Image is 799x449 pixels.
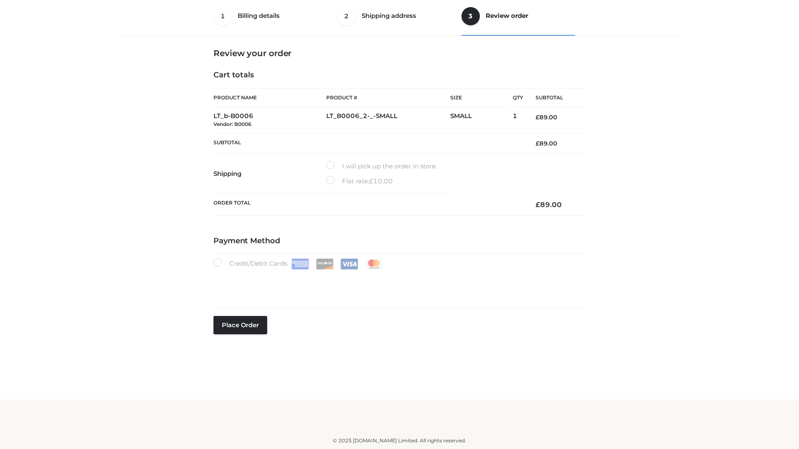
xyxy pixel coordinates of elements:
th: Product # [326,88,450,107]
th: Size [450,89,509,107]
label: I will pick up the order in store. [326,161,437,172]
div: © 2025 [DOMAIN_NAME] Limited. All rights reserved. [124,437,675,445]
td: SMALL [450,107,513,133]
bdi: 89.00 [536,140,557,147]
iframe: Secure payment input frame [212,268,584,298]
span: £ [536,140,539,147]
span: £ [536,113,539,121]
label: Flat rate: [326,176,393,187]
th: Order Total [213,194,523,216]
span: £ [536,200,540,209]
td: 1 [513,107,523,133]
img: Mastercard [365,259,383,269]
th: Shipping [213,154,326,194]
span: £ [369,177,373,185]
bdi: 10.00 [369,177,393,185]
th: Subtotal [523,89,586,107]
label: Credit/Debit Cards [213,258,384,269]
td: LT_B0006_2-_-SMALL [326,107,450,133]
th: Subtotal [213,133,523,153]
th: Product Name [213,88,326,107]
small: Vendor: B0006 [213,121,251,127]
img: Discover [316,259,334,269]
img: Amex [291,259,309,269]
bdi: 89.00 [536,113,557,121]
h4: Cart totals [213,71,586,80]
h4: Payment Method [213,237,586,246]
img: Visa [340,259,358,269]
bdi: 89.00 [536,200,562,209]
td: LT_b-B0006 [213,107,326,133]
button: Place order [213,316,267,334]
h3: Review your order [213,48,586,58]
th: Qty [513,88,523,107]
